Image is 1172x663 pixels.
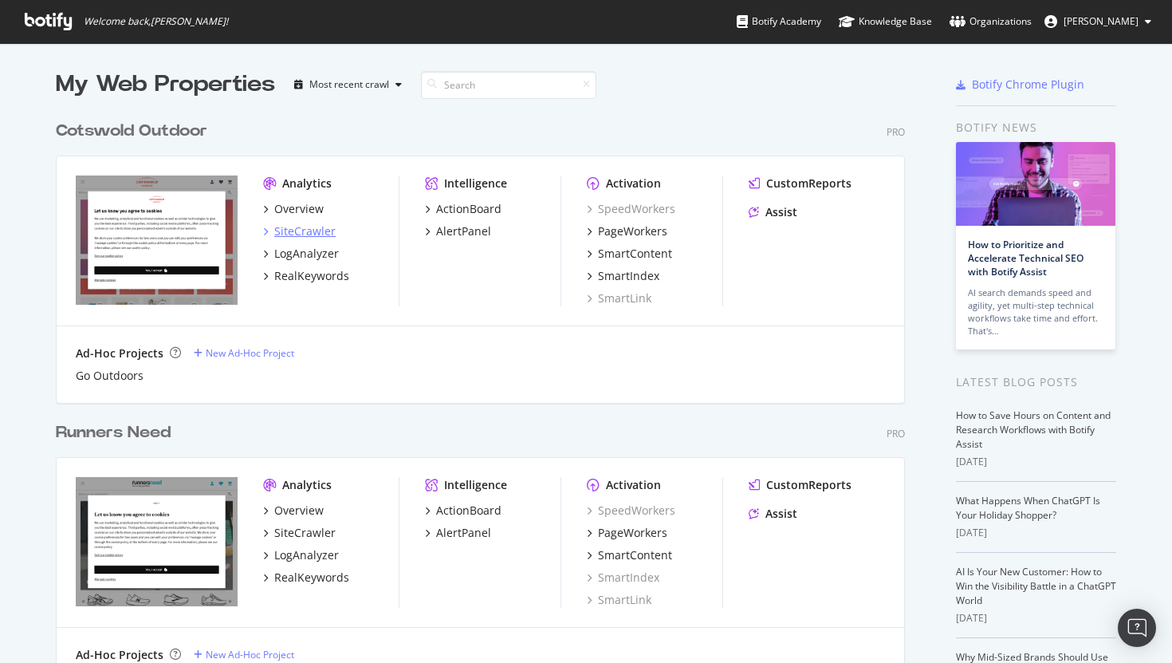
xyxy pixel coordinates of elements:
div: Analytics [282,176,332,191]
a: LogAnalyzer [263,547,339,563]
div: Latest Blog Posts [956,373,1116,391]
div: AI search demands speed and agility, yet multi-step technical workflows take time and effort. Tha... [968,286,1103,337]
a: AlertPanel [425,223,491,239]
div: Overview [274,201,324,217]
div: Intelligence [444,176,507,191]
div: SmartContent [598,547,672,563]
div: New Ad-Hoc Project [206,346,294,360]
div: Botify Chrome Plugin [972,77,1084,93]
span: Ellie Combes [1064,14,1139,28]
a: RealKeywords [263,570,349,586]
div: SiteCrawler [274,223,336,239]
div: Open Intercom Messenger [1118,609,1156,647]
a: CustomReports [749,176,851,191]
div: Assist [765,506,797,522]
div: SmartIndex [598,268,659,284]
a: AI Is Your New Customer: How to Win the Visibility Battle in a ChatGPT World [956,565,1116,607]
a: Overview [263,201,324,217]
div: My Web Properties [56,69,275,101]
div: PageWorkers [598,525,667,541]
a: How to Prioritize and Accelerate Technical SEO with Botify Assist [968,238,1084,278]
a: SmartIndex [587,268,659,284]
div: Cotswold Outdoor [56,120,207,143]
div: LogAnalyzer [274,246,339,262]
a: How to Save Hours on Content and Research Workflows with Botify Assist [956,408,1111,451]
a: Assist [749,506,797,522]
a: Assist [749,204,797,220]
div: Overview [274,503,324,519]
a: AlertPanel [425,525,491,541]
button: [PERSON_NAME] [1032,9,1164,34]
div: CustomReports [766,477,851,493]
div: Most recent crawl [309,80,389,89]
div: Analytics [282,477,332,493]
div: ActionBoard [436,201,501,217]
a: RealKeywords [263,268,349,284]
button: Most recent crawl [288,72,408,97]
span: Welcome back, [PERSON_NAME] ! [84,15,228,28]
a: CustomReports [749,477,851,493]
img: https://www.runnersneed.com/ [76,477,238,606]
a: SmartLink [587,592,651,608]
a: What Happens When ChatGPT Is Your Holiday Shopper? [956,494,1100,522]
div: AlertPanel [436,525,491,541]
a: New Ad-Hoc Project [194,346,294,360]
div: Botify Academy [737,14,821,30]
a: LogAnalyzer [263,246,339,262]
div: Organizations [950,14,1032,30]
a: ActionBoard [425,201,501,217]
a: PageWorkers [587,223,667,239]
div: Pro [887,427,905,440]
a: SpeedWorkers [587,503,675,519]
img: https://www.cotswoldoutdoor.com [76,176,238,305]
a: New Ad-Hoc Project [194,648,294,661]
div: Intelligence [444,477,507,493]
div: Knowledge Base [839,14,932,30]
a: ActionBoard [425,503,501,519]
a: SiteCrawler [263,525,336,541]
input: Search [421,71,596,99]
div: AlertPanel [436,223,491,239]
div: Pro [887,125,905,139]
div: Runners Need [56,421,171,444]
div: Ad-Hoc Projects [76,345,163,361]
div: Ad-Hoc Projects [76,647,163,663]
div: Activation [606,176,661,191]
a: SpeedWorkers [587,201,675,217]
a: Overview [263,503,324,519]
div: CustomReports [766,176,851,191]
div: Activation [606,477,661,493]
div: PageWorkers [598,223,667,239]
a: SiteCrawler [263,223,336,239]
a: Botify Chrome Plugin [956,77,1084,93]
div: [DATE] [956,611,1116,626]
a: SmartContent [587,246,672,262]
a: SmartIndex [587,570,659,586]
div: Assist [765,204,797,220]
a: Cotswold Outdoor [56,120,214,143]
a: SmartLink [587,290,651,306]
a: SmartContent [587,547,672,563]
div: RealKeywords [274,570,349,586]
div: SmartContent [598,246,672,262]
img: How to Prioritize and Accelerate Technical SEO with Botify Assist [956,142,1115,226]
div: New Ad-Hoc Project [206,648,294,661]
div: [DATE] [956,526,1116,540]
div: SiteCrawler [274,525,336,541]
a: Runners Need [56,421,177,444]
div: ActionBoard [436,503,501,519]
a: Go Outdoors [76,368,144,384]
a: PageWorkers [587,525,667,541]
div: RealKeywords [274,268,349,284]
div: Botify news [956,119,1116,136]
div: LogAnalyzer [274,547,339,563]
div: [DATE] [956,455,1116,469]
